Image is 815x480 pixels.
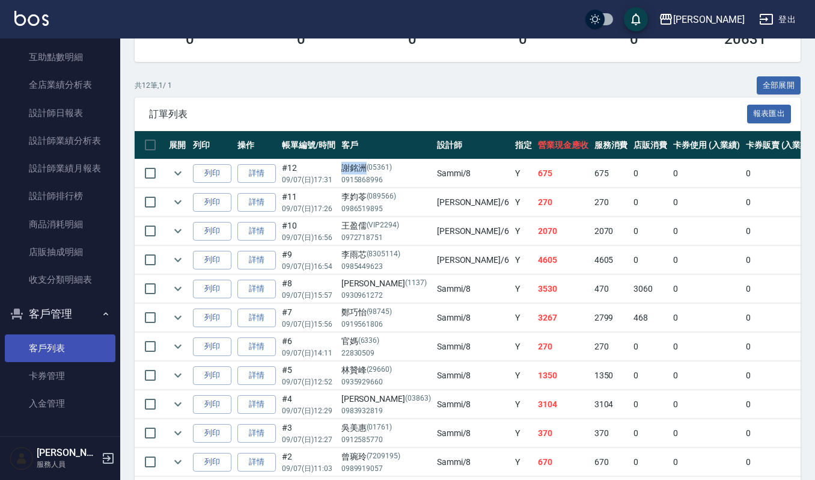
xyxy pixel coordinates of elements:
[341,306,431,319] div: 鄭巧怡
[367,364,392,377] p: (29660)
[234,131,279,159] th: 操作
[630,304,670,332] td: 468
[630,159,670,188] td: 0
[169,251,187,269] button: expand row
[237,337,276,356] a: 詳情
[512,159,535,188] td: Y
[591,217,631,245] td: 2070
[341,319,431,330] p: 0919561806
[512,419,535,448] td: Y
[14,11,49,26] img: Logo
[512,275,535,303] td: Y
[630,188,670,217] td: 0
[670,333,743,361] td: 0
[591,333,631,361] td: 270
[193,251,231,269] button: 列印
[341,174,431,185] p: 0915868996
[186,31,194,48] h3: 0
[591,390,631,419] td: 3104
[747,108,792,119] a: 報表匯出
[279,304,338,332] td: #7
[282,434,335,445] p: 09/07 (日) 12:27
[670,448,743,476] td: 0
[591,131,631,159] th: 服務消費
[434,246,512,274] td: [PERSON_NAME] /6
[169,395,187,413] button: expand row
[405,277,427,290] p: (1137)
[237,309,276,327] a: 詳情
[535,275,591,303] td: 3530
[535,188,591,217] td: 270
[630,131,670,159] th: 店販消費
[190,131,234,159] th: 列印
[169,280,187,298] button: expand row
[434,217,512,245] td: [PERSON_NAME] /6
[5,390,115,417] a: 入金管理
[193,164,231,183] button: 列印
[519,31,527,48] h3: 0
[341,463,431,474] p: 0989919057
[747,105,792,123] button: 報表匯出
[237,222,276,241] a: 詳情
[591,246,631,274] td: 4605
[673,12,745,27] div: [PERSON_NAME]
[193,395,231,414] button: 列印
[535,333,591,361] td: 270
[282,348,335,358] p: 09/07 (日) 14:11
[341,348,431,358] p: 22830509
[341,162,431,174] div: 謝銘洲
[169,337,187,355] button: expand row
[341,248,431,261] div: 李雨芯
[193,280,231,298] button: 列印
[279,217,338,245] td: #10
[670,246,743,274] td: 0
[591,419,631,448] td: 370
[193,337,231,356] button: 列印
[512,448,535,476] td: Y
[367,220,400,232] p: (VIP2294)
[670,362,743,390] td: 0
[169,366,187,384] button: expand row
[630,217,670,245] td: 0
[341,451,431,463] div: 曾琬玲
[169,164,187,182] button: expand row
[193,309,231,327] button: 列印
[169,453,187,471] button: expand row
[405,393,431,405] p: (03863)
[367,191,397,203] p: (089566)
[434,333,512,361] td: Sammi /8
[282,203,335,214] p: 09/07 (日) 17:26
[237,453,276,472] a: 詳情
[237,193,276,212] a: 詳情
[237,424,276,443] a: 詳情
[512,362,535,390] td: Y
[434,304,512,332] td: Sammi /8
[757,76,801,95] button: 全部展開
[10,446,34,470] img: Person
[670,188,743,217] td: 0
[341,290,431,301] p: 0930961272
[512,333,535,361] td: Y
[367,422,392,434] p: (01761)
[367,162,392,174] p: (05361)
[341,377,431,387] p: 0935929660
[237,164,276,183] a: 詳情
[193,366,231,385] button: 列印
[341,434,431,445] p: 0912585770
[279,246,338,274] td: #9
[670,275,743,303] td: 0
[630,275,670,303] td: 3060
[169,193,187,211] button: expand row
[5,71,115,99] a: 全店業績分析表
[166,131,190,159] th: 展開
[341,364,431,377] div: 林贊峰
[237,280,276,298] a: 詳情
[630,246,670,274] td: 0
[512,217,535,245] td: Y
[5,334,115,362] a: 客戶列表
[367,451,401,463] p: (7209195)
[512,246,535,274] td: Y
[5,266,115,294] a: 收支分類明細表
[279,333,338,361] td: #6
[169,424,187,442] button: expand row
